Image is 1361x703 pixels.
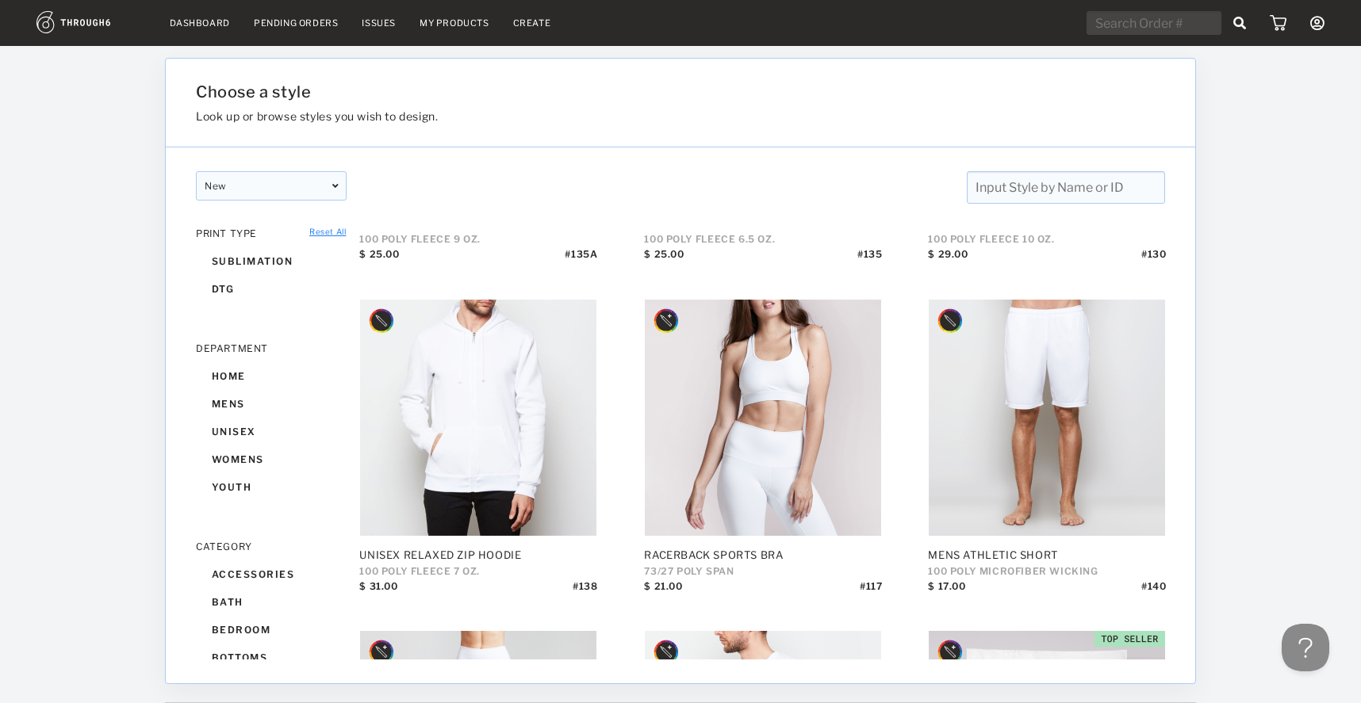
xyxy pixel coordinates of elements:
img: style_designer_badgeMockup.svg [653,308,680,334]
h1: Choose a style [196,82,1002,101]
a: Dashboard [170,17,230,29]
div: $ 25.00 [644,248,684,272]
input: Input Style by Name or ID [967,171,1165,204]
div: DEPARTMENT [196,342,347,354]
div: PRINT TYPE [196,227,347,239]
div: bedroom [196,616,347,644]
div: # 138 [573,580,597,604]
a: Reset All [309,227,346,236]
div: youth [196,473,347,501]
input: Search Order # [1087,11,1221,35]
img: style_designer_badgeOriginal.svg [937,308,964,334]
img: b2f95bf8-37cf-4a30-a24c-602b3283d1d8.jpg [929,300,1165,536]
div: bath [196,588,347,616]
div: $ 29.00 [928,248,968,272]
a: My Products [420,17,489,29]
div: unisex [196,418,347,445]
div: New [196,171,347,201]
img: 45921615-19c3-41fb-ae51-28e1b69c197c.jpg [645,300,881,536]
div: # 140 [1141,580,1166,604]
div: $ 17.00 [928,580,965,604]
img: style_designer_badgeMockup.svg [937,639,964,666]
div: 100 POLY MICROFIBER WICKING [928,565,1166,577]
div: accessories [196,560,347,588]
div: mens [196,390,347,418]
a: Create [513,17,551,29]
img: style_designer_badgeMockup.svg [653,639,680,666]
a: Pending Orders [254,17,338,29]
div: womens [196,445,347,473]
img: style_designer_badgeMockup.svg [368,639,395,666]
div: 100 POLY FLEECE 9 oz. [359,233,597,245]
div: dtg [196,275,347,303]
img: e8ccbcab-a6a9-430a-be86-539686de6238.jpg [360,300,596,536]
div: MENS ATHLETIC SHORT [928,548,1166,561]
div: $ 31.00 [359,580,397,604]
img: icon_cart.dab5cea1.svg [1270,15,1286,31]
div: 100 POLY FLEECE 6.5 oz. [644,233,882,245]
img: style_designer_badgeOriginal.svg [368,308,395,334]
div: 100 POLY FLEECE 7 oz. [359,565,597,577]
div: Racerback Sports Bra [644,548,882,561]
div: # 130 [1141,248,1166,272]
div: Unisex Relaxed Zip Hoodie [359,548,597,561]
div: $ 21.00 [644,580,682,604]
div: sublimation [196,247,347,275]
div: home [196,362,347,390]
div: # 117 [860,580,882,604]
div: # 135 [857,248,882,272]
iframe: Toggle Customer Support [1282,624,1329,671]
div: # 135A [565,248,597,272]
div: $ 25.00 [359,248,399,272]
div: bottoms [196,644,347,671]
a: Issues [362,17,396,29]
h3: Look up or browse styles you wish to design. [196,109,1002,123]
div: 73/27 POLY SPAN [644,565,882,577]
img: logo.1c10ca64.svg [36,11,146,33]
div: CATEGORY [196,541,347,552]
div: 100 POLY FLEECE 10 oz. [928,233,1166,245]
